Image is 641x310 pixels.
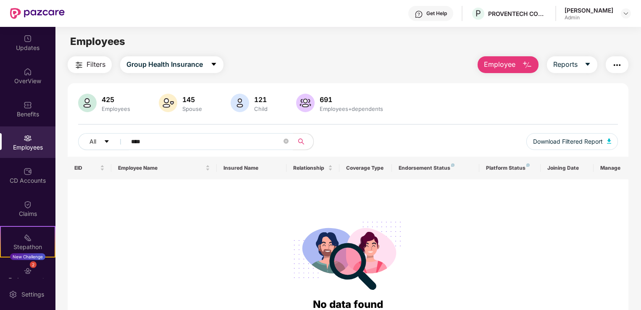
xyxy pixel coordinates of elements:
[288,211,409,297] img: svg+xml;base64,PHN2ZyB4bWxucz0iaHR0cDovL3d3dy53My5vcmcvMjAwMC9zdmciIHdpZHRoPSIyODgiIGhlaWdodD0iMj...
[488,10,547,18] div: PROVENTECH CONSULTING PRIVATE LIMITED
[553,59,578,70] span: Reports
[30,261,37,268] div: 2
[78,133,129,150] button: Allcaret-down
[217,157,287,179] th: Insured Name
[100,95,132,104] div: 425
[9,290,17,299] img: svg+xml;base64,PHN2ZyBpZD0iU2V0dGluZy0yMHgyMCIgeG1sbnM9Imh0dHA6Ly93d3cudzMub3JnLzIwMDAvc3ZnIiB3aW...
[74,60,84,70] img: svg+xml;base64,PHN2ZyB4bWxucz0iaHR0cDovL3d3dy53My5vcmcvMjAwMC9zdmciIHdpZHRoPSIyNCIgaGVpZ2h0PSIyNC...
[284,138,289,146] span: close-circle
[24,167,32,176] img: svg+xml;base64,PHN2ZyBpZD0iQ0RfQWNjb3VudHMiIGRhdGEtbmFtZT0iQ0QgQWNjb3VudHMiIHhtbG5zPSJodHRwOi8vd3...
[318,95,385,104] div: 691
[24,34,32,43] img: svg+xml;base64,PHN2ZyBpZD0iVXBkYXRlZCIgeG1sbnM9Imh0dHA6Ly93d3cudzMub3JnLzIwMDAvc3ZnIiB3aWR0aD0iMj...
[284,139,289,144] span: close-circle
[252,95,269,104] div: 121
[594,157,628,179] th: Manage
[24,134,32,142] img: svg+xml;base64,PHN2ZyBpZD0iRW1wbG95ZWVzIiB4bWxucz0iaHR0cDovL3d3dy53My5vcmcvMjAwMC9zdmciIHdpZHRoPS...
[426,10,447,17] div: Get Help
[339,157,392,179] th: Coverage Type
[68,157,111,179] th: EID
[486,165,534,171] div: Platform Status
[181,95,204,104] div: 145
[210,61,217,68] span: caret-down
[89,137,96,146] span: All
[118,165,203,171] span: Employee Name
[547,56,597,73] button: Reportscaret-down
[126,59,203,70] span: Group Health Insurance
[526,163,530,167] img: svg+xml;base64,PHN2ZyB4bWxucz0iaHR0cDovL3d3dy53My5vcmcvMjAwMC9zdmciIHdpZHRoPSI4IiBoZWlnaHQ9IjgiIH...
[475,8,481,18] span: P
[533,137,603,146] span: Download Filtered Report
[231,94,249,112] img: svg+xml;base64,PHN2ZyB4bWxucz0iaHR0cDovL3d3dy53My5vcmcvMjAwMC9zdmciIHhtbG5zOnhsaW5rPSJodHRwOi8vd3...
[399,165,473,171] div: Endorsement Status
[318,105,385,112] div: Employees+dependents
[19,290,47,299] div: Settings
[111,157,216,179] th: Employee Name
[1,243,55,251] div: Stepathon
[74,165,98,171] span: EID
[522,60,532,70] img: svg+xml;base64,PHN2ZyB4bWxucz0iaHR0cDovL3d3dy53My5vcmcvMjAwMC9zdmciIHhtbG5zOnhsaW5rPSJodHRwOi8vd3...
[78,94,97,112] img: svg+xml;base64,PHN2ZyB4bWxucz0iaHR0cDovL3d3dy53My5vcmcvMjAwMC9zdmciIHhtbG5zOnhsaW5rPSJodHRwOi8vd3...
[565,14,613,21] div: Admin
[24,267,32,275] img: svg+xml;base64,PHN2ZyBpZD0iRW5kb3JzZW1lbnRzIiB4bWxucz0iaHR0cDovL3d3dy53My5vcmcvMjAwMC9zdmciIHdpZH...
[70,35,125,47] span: Employees
[293,133,314,150] button: search
[252,105,269,112] div: Child
[120,56,223,73] button: Group Health Insurancecaret-down
[293,165,326,171] span: Relationship
[10,253,45,260] div: New Challenge
[541,157,593,179] th: Joining Date
[526,133,618,150] button: Download Filtered Report
[87,59,105,70] span: Filters
[181,105,204,112] div: Spouse
[478,56,539,73] button: Employee
[24,68,32,76] img: svg+xml;base64,PHN2ZyBpZD0iSG9tZSIgeG1sbnM9Imh0dHA6Ly93d3cudzMub3JnLzIwMDAvc3ZnIiB3aWR0aD0iMjAiIG...
[296,94,315,112] img: svg+xml;base64,PHN2ZyB4bWxucz0iaHR0cDovL3d3dy53My5vcmcvMjAwMC9zdmciIHhtbG5zOnhsaW5rPSJodHRwOi8vd3...
[100,105,132,112] div: Employees
[24,234,32,242] img: svg+xml;base64,PHN2ZyB4bWxucz0iaHR0cDovL3d3dy53My5vcmcvMjAwMC9zdmciIHdpZHRoPSIyMSIgaGVpZ2h0PSIyMC...
[623,10,629,17] img: svg+xml;base64,PHN2ZyBpZD0iRHJvcGRvd24tMzJ4MzIiIHhtbG5zPSJodHRwOi8vd3d3LnczLm9yZy8yMDAwL3N2ZyIgd2...
[612,60,622,70] img: svg+xml;base64,PHN2ZyB4bWxucz0iaHR0cDovL3d3dy53My5vcmcvMjAwMC9zdmciIHdpZHRoPSIyNCIgaGVpZ2h0PSIyNC...
[584,61,591,68] span: caret-down
[10,8,65,19] img: New Pazcare Logo
[159,94,177,112] img: svg+xml;base64,PHN2ZyB4bWxucz0iaHR0cDovL3d3dy53My5vcmcvMjAwMC9zdmciIHhtbG5zOnhsaW5rPSJodHRwOi8vd3...
[293,138,309,145] span: search
[415,10,423,18] img: svg+xml;base64,PHN2ZyBpZD0iSGVscC0zMngzMiIgeG1sbnM9Imh0dHA6Ly93d3cudzMub3JnLzIwMDAvc3ZnIiB3aWR0aD...
[565,6,613,14] div: [PERSON_NAME]
[607,139,611,144] img: svg+xml;base64,PHN2ZyB4bWxucz0iaHR0cDovL3d3dy53My5vcmcvMjAwMC9zdmciIHhtbG5zOnhsaW5rPSJodHRwOi8vd3...
[484,59,515,70] span: Employee
[24,101,32,109] img: svg+xml;base64,PHN2ZyBpZD0iQmVuZWZpdHMiIHhtbG5zPSJodHRwOi8vd3d3LnczLm9yZy8yMDAwL3N2ZyIgd2lkdGg9Ij...
[286,157,339,179] th: Relationship
[104,139,110,145] span: caret-down
[24,200,32,209] img: svg+xml;base64,PHN2ZyBpZD0iQ2xhaW0iIHhtbG5zPSJodHRwOi8vd3d3LnczLm9yZy8yMDAwL3N2ZyIgd2lkdGg9IjIwIi...
[451,163,454,167] img: svg+xml;base64,PHN2ZyB4bWxucz0iaHR0cDovL3d3dy53My5vcmcvMjAwMC9zdmciIHdpZHRoPSI4IiBoZWlnaHQ9IjgiIH...
[68,56,112,73] button: Filters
